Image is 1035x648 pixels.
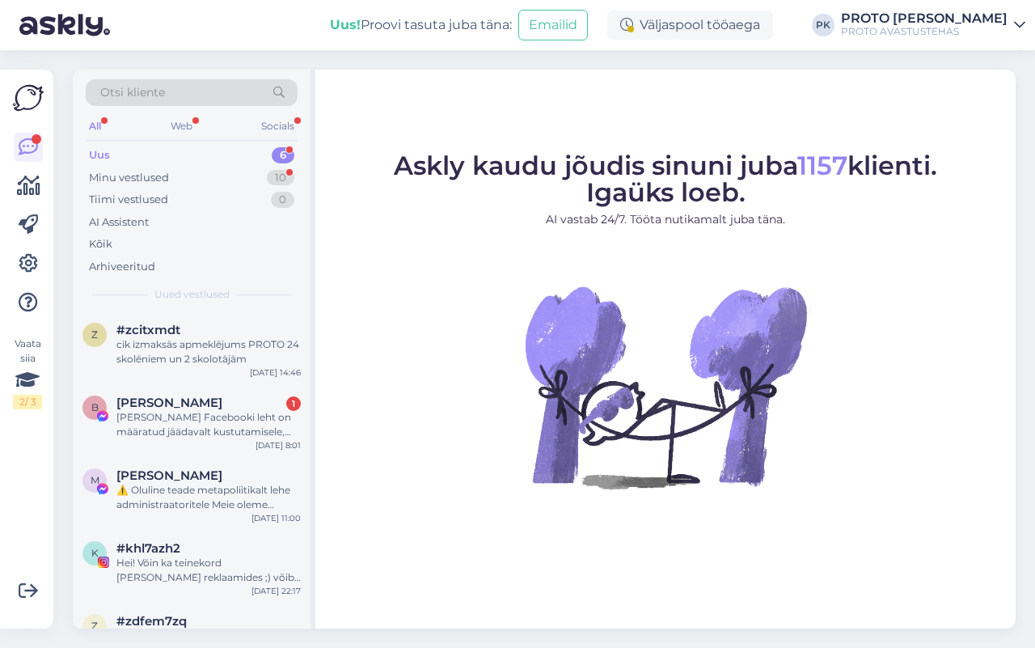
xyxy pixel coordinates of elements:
span: M [91,474,99,486]
div: [DATE] 14:46 [250,366,301,379]
div: Uus [89,147,110,163]
b: Uus! [330,17,361,32]
div: 0 [271,192,294,208]
span: #zcitxmdt [116,323,180,337]
div: cik izmaksās apmeklējums PROTO 24 skolēniem un 2 skolotājām [116,337,301,366]
div: Kõik [89,236,112,252]
div: [DATE] 8:01 [256,439,301,451]
span: Askly kaudu jõudis sinuni juba klienti. Igaüks loeb. [394,150,937,208]
div: All [86,116,104,137]
span: Uued vestlused [154,287,230,302]
div: 2 / 3 [13,395,42,409]
button: Emailid [518,10,588,40]
span: 1157 [797,150,847,181]
div: Tiimi vestlused [89,192,168,208]
div: AI Assistent [89,214,149,231]
div: Arhiveeritud [89,259,155,275]
div: Vaata siia [13,337,42,409]
div: 1 [286,396,301,411]
img: Askly Logo [13,83,44,113]
div: Hei! Võin ka teinekord [PERSON_NAME] reklaamides ;) võib tasuta ka! Teeme ära [116,556,301,585]
div: [PERSON_NAME] Facebooki leht on määratud jäädavalt kustutamisele, kuna konto loomine, mis esineb ... [116,410,301,439]
div: 6 [272,147,294,163]
div: Web [167,116,196,137]
span: #zdfem7zq [116,614,187,629]
div: [DATE] 11:00 [251,512,301,524]
div: PROTO AVASTUSTEHAS [841,25,1008,38]
span: Beata Trusiak [116,396,222,410]
p: AI vastab 24/7. Tööta nutikamalt juba täna. [394,211,937,228]
div: Socials [258,116,298,137]
div: PK [812,14,834,36]
div: Proovi tasuta juba täna: [330,15,512,35]
div: 10 [267,170,294,186]
div: [DATE] 22:17 [251,585,301,597]
span: z [91,620,98,632]
span: #khl7azh2 [116,541,180,556]
div: PROTO [PERSON_NAME] [841,12,1008,25]
img: No Chat active [520,241,811,532]
span: Mami Kone [116,468,222,483]
div: Väljaspool tööaega [607,11,773,40]
a: PROTO [PERSON_NAME]PROTO AVASTUSTEHAS [841,12,1025,38]
span: B [91,401,99,413]
div: ⚠️ Oluline teade metapoliitikalt lehe administraatoritele Meie oleme metapoliitika tugimeeskond. ... [116,483,301,512]
span: z [91,328,98,341]
div: Minu vestlused [89,170,169,186]
span: Otsi kliente [100,84,165,101]
span: k [91,547,99,559]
